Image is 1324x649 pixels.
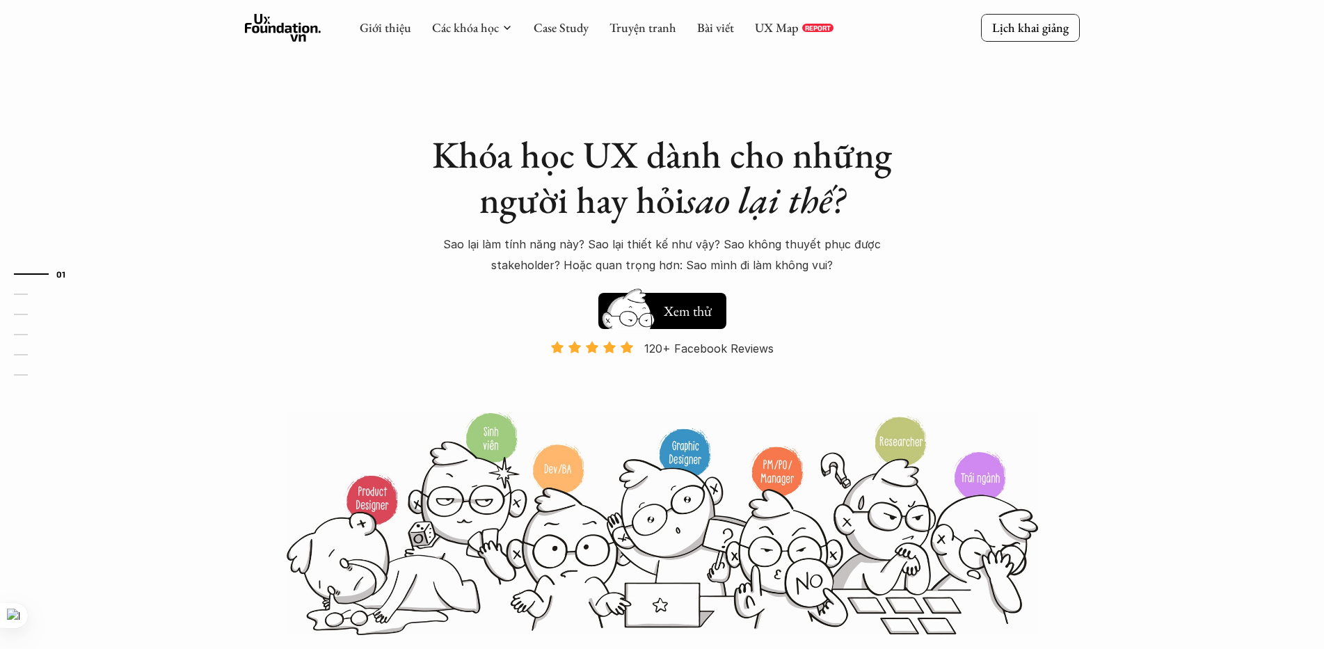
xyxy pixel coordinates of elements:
p: 120+ Facebook Reviews [644,338,774,359]
p: Sao lại làm tính năng này? Sao lại thiết kế như vậy? Sao không thuyết phục được stakeholder? Hoặc... [419,234,906,276]
a: Giới thiệu [360,19,411,35]
a: Các khóa học [432,19,499,35]
a: REPORT [802,24,834,32]
a: Case Study [534,19,589,35]
a: Bài viết [697,19,734,35]
a: Lịch khai giảng [981,14,1080,41]
p: REPORT [805,24,831,32]
a: Truyện tranh [609,19,676,35]
em: sao lại thế? [685,175,845,224]
p: Lịch khai giảng [992,19,1069,35]
a: UX Map [755,19,799,35]
h1: Khóa học UX dành cho những người hay hỏi [419,132,906,223]
a: 01 [14,266,80,282]
a: 120+ Facebook Reviews [539,340,786,410]
strong: 01 [56,269,66,279]
a: Xem thử [598,286,726,329]
h5: Xem thử [664,301,712,321]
